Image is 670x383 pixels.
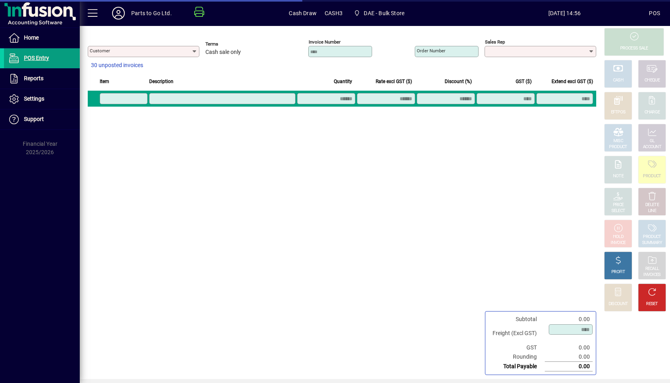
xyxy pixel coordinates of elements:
a: Support [4,109,80,129]
span: CASH3 [325,7,343,20]
span: Rate excl GST ($) [376,77,412,86]
div: NOTE [613,173,623,179]
mat-label: Order number [417,48,445,54]
span: POS Entry [24,55,49,61]
span: Extend excl GST ($) [552,77,593,86]
div: INVOICES [643,272,660,278]
div: POS [649,7,660,20]
mat-label: Customer [90,48,110,54]
span: Discount (%) [445,77,472,86]
span: 30 unposted invoices [91,61,143,69]
div: INVOICE [611,240,625,246]
div: GL [650,138,655,144]
span: Reports [24,75,43,81]
a: Home [4,28,80,48]
span: Terms [205,42,253,47]
div: SELECT [611,208,625,214]
button: Profile [106,6,131,20]
span: GST ($) [516,77,532,86]
mat-label: Invoice number [309,39,341,45]
td: 0.00 [545,343,593,352]
div: RESET [646,301,658,307]
div: MISC [613,138,623,144]
td: 0.00 [545,362,593,371]
button: 30 unposted invoices [88,58,146,73]
div: Parts to Go Ltd. [131,7,172,20]
mat-label: Sales rep [485,39,505,45]
div: PRODUCT [609,144,627,150]
a: Reports [4,69,80,89]
div: HOLD [613,234,623,240]
td: Freight (Excl GST) [489,324,545,343]
span: Cash sale only [205,49,241,56]
div: DISCOUNT [609,301,628,307]
div: CHARGE [644,109,660,115]
div: PROCESS SALE [620,46,648,52]
td: GST [489,343,545,352]
div: CASH [613,77,623,83]
span: [DATE] 14:56 [480,7,649,20]
td: Rounding [489,352,545,362]
td: 0.00 [545,315,593,324]
span: Quantity [334,77,352,86]
span: DAE - Bulk Store [364,7,404,20]
span: Settings [24,95,44,102]
span: Description [149,77,173,86]
span: DAE - Bulk Store [351,6,408,20]
span: Home [24,34,39,41]
div: ACCOUNT [643,144,661,150]
div: PRODUCT [643,234,661,240]
div: PRODUCT [643,173,661,179]
div: LINE [648,208,656,214]
td: Subtotal [489,315,545,324]
div: RECALL [645,266,659,272]
span: Cash Draw [289,7,317,20]
div: DELETE [645,202,659,208]
td: Total Payable [489,362,545,371]
div: CHEQUE [644,77,660,83]
div: PRICE [613,202,624,208]
span: Item [100,77,109,86]
div: SUMMARY [642,240,662,246]
div: EFTPOS [611,109,626,115]
span: Support [24,116,44,122]
td: 0.00 [545,352,593,362]
div: PROFIT [611,269,625,275]
a: Settings [4,89,80,109]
